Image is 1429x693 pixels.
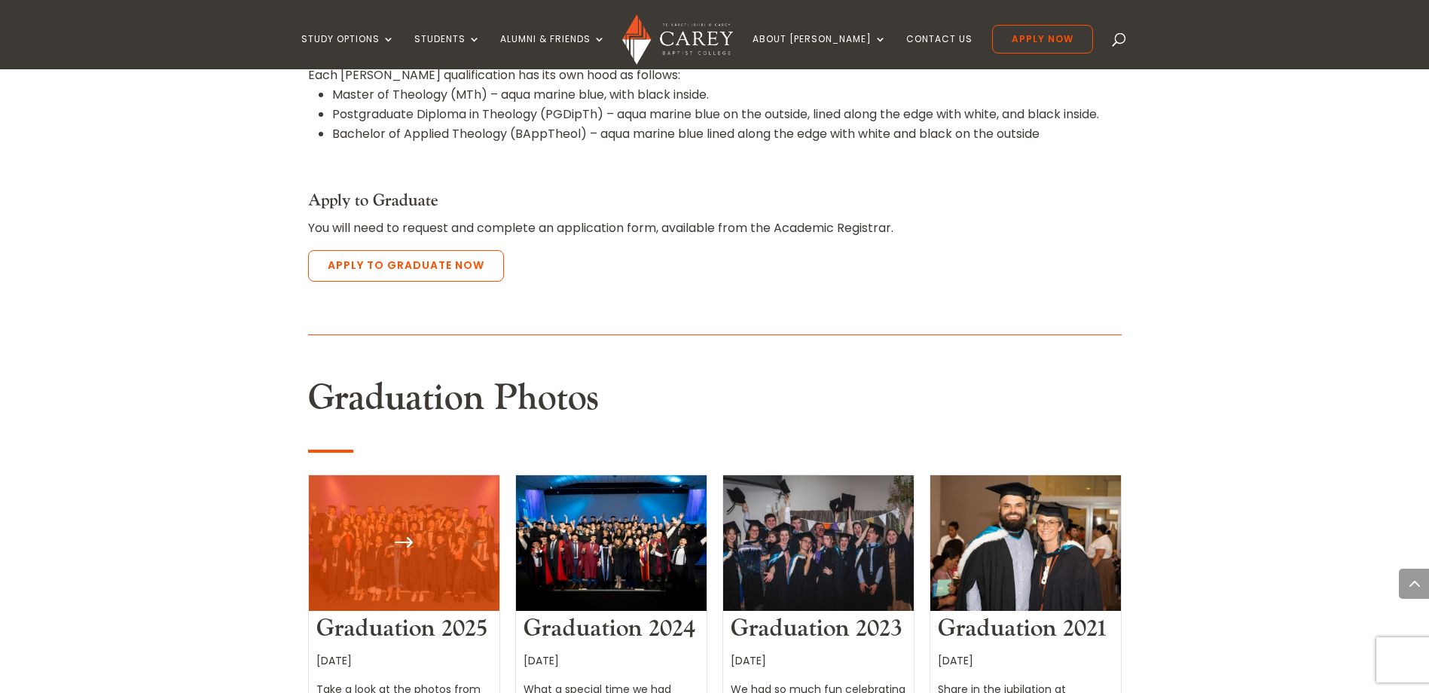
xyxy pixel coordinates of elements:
a: Study Options [301,34,395,69]
span: [DATE] [938,653,973,668]
a: Students [414,34,481,69]
a: Graduation 2021 [938,613,1107,644]
a: About [PERSON_NAME] [753,34,887,69]
span: [DATE] [316,653,352,668]
span: [DATE] [731,653,766,668]
a: Graduation 2025 [316,613,487,644]
li: Bachelor of Applied Theology (BAppTheol) – aqua marine blue lined along the edge with white and b... [332,124,1122,144]
a: Contact Us [906,34,973,69]
p: You will need to request and complete an application form, available from the Academic Registrar. [308,218,1122,250]
a: Graduation 2024 [524,613,695,644]
p: Each [PERSON_NAME] qualification has its own hood as follows: [308,65,1122,85]
span: [DATE] [524,653,559,668]
img: Carey Baptist College [622,14,733,65]
h4: Apply to Graduate [308,191,1122,218]
a: Apply Now [992,25,1093,53]
a: Apply to Graduate Now [308,250,504,282]
a: Graduation 2023 [731,613,902,644]
a: Alumni & Friends [500,34,606,69]
h2: Graduation Photos [308,377,1122,428]
li: Postgraduate Diploma in Theology (PGDipTh) – aqua marine blue on the outside, lined along the edg... [332,105,1122,124]
li: Master of Theology (MTh) – aqua marine blue, with black inside. [332,85,1122,105]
